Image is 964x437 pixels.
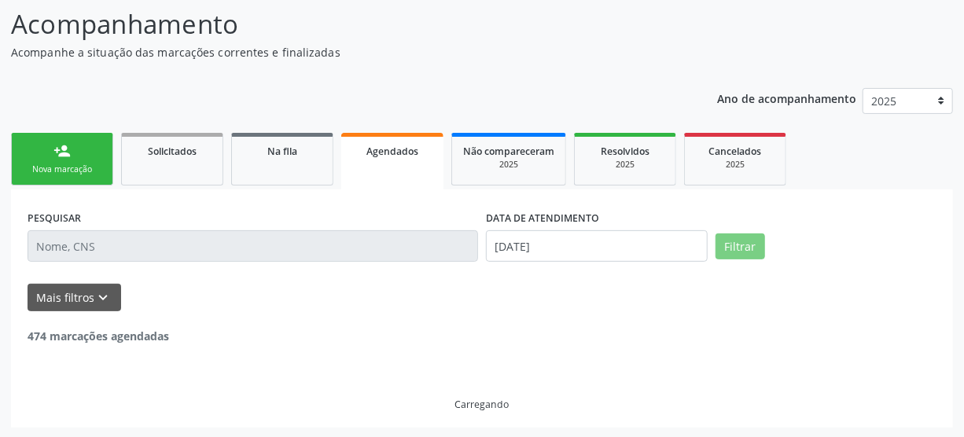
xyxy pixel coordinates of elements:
[463,145,554,158] span: Não compareceram
[455,398,510,411] div: Carregando
[28,206,81,230] label: PESQUISAR
[53,142,71,160] div: person_add
[716,233,765,260] button: Filtrar
[267,145,297,158] span: Na fila
[709,145,762,158] span: Cancelados
[463,159,554,171] div: 2025
[586,159,664,171] div: 2025
[11,5,671,44] p: Acompanhamento
[28,230,478,262] input: Nome, CNS
[366,145,418,158] span: Agendados
[486,206,599,230] label: DATA DE ATENDIMENTO
[718,88,857,108] p: Ano de acompanhamento
[28,329,169,343] strong: 474 marcações agendadas
[11,44,671,61] p: Acompanhe a situação das marcações correntes e finalizadas
[148,145,197,158] span: Solicitados
[23,163,101,175] div: Nova marcação
[601,145,649,158] span: Resolvidos
[95,289,112,307] i: keyboard_arrow_down
[28,284,121,311] button: Mais filtroskeyboard_arrow_down
[486,230,708,262] input: Selecione um intervalo
[696,159,775,171] div: 2025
